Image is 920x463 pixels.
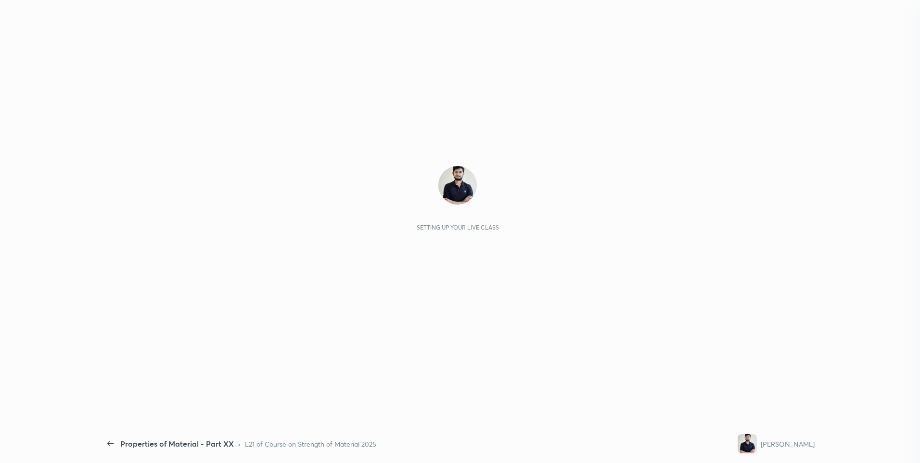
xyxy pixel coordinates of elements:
img: 3a38f146e3464b03b24dd93f76ec5ac5.jpg [438,166,477,205]
img: 3a38f146e3464b03b24dd93f76ec5ac5.jpg [738,434,757,453]
div: Setting up your live class [417,224,499,231]
div: • [238,439,241,449]
div: Properties of Material - Part XX [120,438,234,450]
div: [PERSON_NAME] [761,439,815,449]
div: L21 of Course on Strength of Material 2025 [245,439,376,449]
